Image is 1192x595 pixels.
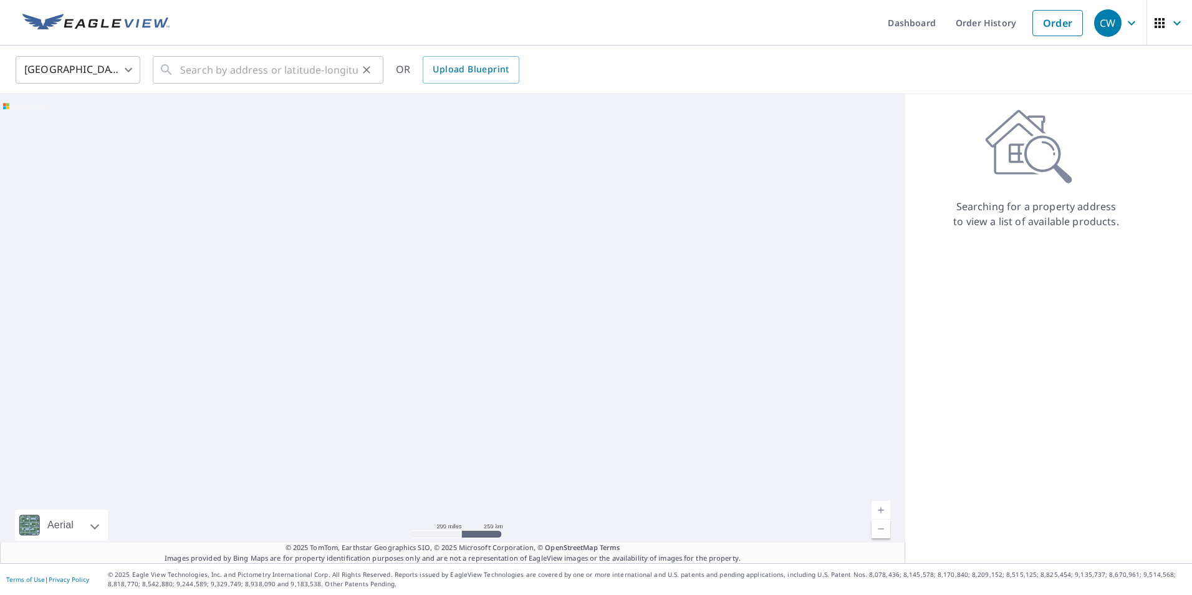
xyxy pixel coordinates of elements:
a: Upload Blueprint [423,56,519,84]
p: Searching for a property address to view a list of available products. [953,199,1120,229]
input: Search by address or latitude-longitude [180,52,358,87]
div: [GEOGRAPHIC_DATA] [16,52,140,87]
p: © 2025 Eagle View Technologies, Inc. and Pictometry International Corp. All Rights Reserved. Repo... [108,570,1186,589]
a: Terms of Use [6,575,45,584]
a: Privacy Policy [49,575,89,584]
a: Order [1032,10,1083,36]
a: Terms [600,543,620,552]
span: Upload Blueprint [433,62,509,77]
div: Aerial [44,510,77,541]
div: OR [396,56,519,84]
span: © 2025 TomTom, Earthstar Geographics SIO, © 2025 Microsoft Corporation, © [286,543,620,553]
p: | [6,576,89,583]
div: Aerial [15,510,108,541]
button: Clear [358,61,375,79]
a: Current Level 5, Zoom In [872,501,890,520]
img: EV Logo [22,14,170,32]
a: Current Level 5, Zoom Out [872,520,890,538]
a: OpenStreetMap [545,543,597,552]
div: CW [1094,9,1122,37]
